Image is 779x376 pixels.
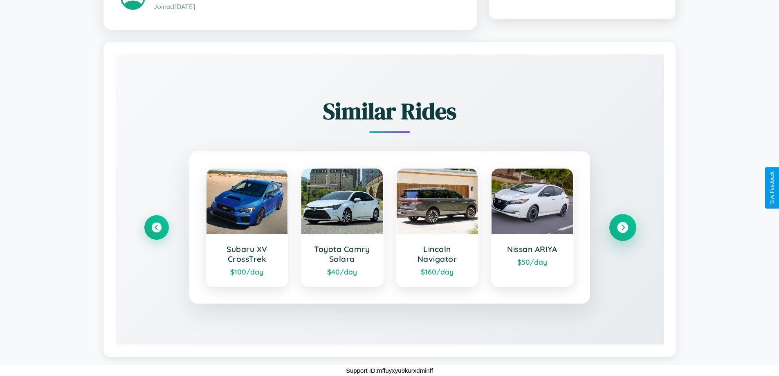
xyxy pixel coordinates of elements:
[215,267,280,276] div: $ 100 /day
[301,168,384,287] a: Toyota Camry Solara$40/day
[500,257,565,266] div: $ 50 /day
[405,244,470,264] h3: Lincoln Navigator
[405,267,470,276] div: $ 160 /day
[310,244,375,264] h3: Toyota Camry Solara
[346,365,433,376] p: Support ID: mffuyxyu9kurxdminff
[206,168,289,287] a: Subaru XV CrossTrek$100/day
[144,95,635,127] h2: Similar Rides
[500,244,565,254] h3: Nissan ARIYA
[215,244,280,264] h3: Subaru XV CrossTrek
[153,1,460,13] p: Joined [DATE]
[396,168,479,287] a: Lincoln Navigator$160/day
[769,171,775,205] div: Give Feedback
[310,267,375,276] div: $ 40 /day
[491,168,574,287] a: Nissan ARIYA$50/day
